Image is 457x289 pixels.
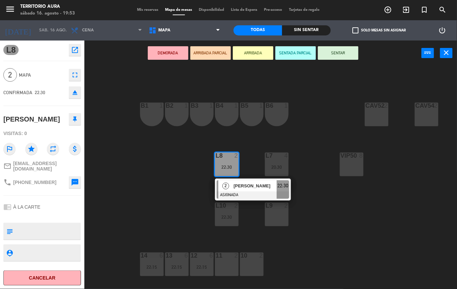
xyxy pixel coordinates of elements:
[58,26,66,34] i: arrow_drop_down
[353,27,406,33] label: Solo mesas sin asignar
[235,153,239,159] div: 2
[13,180,56,185] span: [PHONE_NUMBER]
[222,183,229,189] span: 2
[35,90,45,95] span: 22:30
[160,253,164,259] div: 6
[13,161,81,172] span: [EMAIL_ADDRESS][DOMAIN_NAME]
[162,8,196,12] span: Mapa de mesas
[235,103,239,109] div: 1
[438,26,447,34] i: power_settings_new
[3,178,11,186] i: phone
[71,178,79,186] i: sms
[359,153,364,159] div: 8
[210,103,214,109] div: 1
[3,90,32,95] span: CONFIRMADA
[260,253,264,259] div: 2
[286,8,323,12] span: Tarjetas de regalo
[69,143,81,155] i: attach_money
[160,103,164,109] div: 1
[165,265,189,269] div: 22:15
[20,10,75,17] div: sábado 16. agosto - 19:53
[3,161,81,172] a: mail_outline[EMAIL_ADDRESS][DOMAIN_NAME]
[421,6,429,14] i: turned_in_not
[282,25,331,35] div: Sin sentar
[20,3,75,10] div: TERRITORIO AURA
[439,6,447,14] i: search
[384,6,392,14] i: add_circle_outline
[3,128,81,139] div: Visitas: 0
[6,228,13,235] i: subject
[234,25,282,35] div: Todas
[3,143,16,155] i: outlined_flag
[3,68,17,82] span: 2
[434,103,438,109] div: 2
[228,8,261,12] span: Lista de Espera
[69,86,81,99] button: eject
[275,46,316,60] button: SENTADA PARCIAL
[442,49,451,57] i: close
[140,265,164,269] div: 22:15
[265,165,289,169] div: 20:30
[3,270,81,286] button: Cancelar
[215,215,239,219] div: 22:30
[71,46,79,54] i: open_in_new
[260,103,264,109] div: 1
[3,45,19,55] span: L8
[69,44,81,56] button: open_in_new
[3,162,11,170] i: mail_outline
[82,28,94,33] span: Cena
[69,176,81,188] button: sms
[148,46,188,60] button: DEMORADA
[190,46,231,60] button: ARRIBADA PARCIAL
[13,204,41,210] span: À LA CARTE
[158,28,170,33] span: MAPA
[234,182,277,189] span: [PERSON_NAME]
[5,4,15,17] button: menu
[402,6,410,14] i: exit_to_app
[261,8,286,12] span: Pre-acceso
[285,153,289,159] div: 4
[353,27,359,33] span: check_box_outline_blank
[285,203,289,209] div: 2
[190,265,214,269] div: 22:15
[47,143,59,155] i: repeat
[6,249,13,257] i: person_pin
[25,143,37,155] i: star
[3,203,11,211] i: chrome_reader_mode
[318,46,358,60] button: SENTAR
[19,71,65,79] span: MAPA
[71,71,79,79] i: fullscreen
[210,253,214,259] div: 6
[185,253,189,259] div: 6
[285,103,289,109] div: 1
[422,48,434,58] button: power_input
[3,114,60,125] div: [PERSON_NAME]
[424,49,432,57] i: power_input
[384,103,388,109] div: 2
[5,4,15,14] i: menu
[235,253,239,259] div: 2
[71,88,79,97] i: eject
[278,182,289,190] span: 22:30
[233,46,273,60] button: ARRIBADA
[185,103,189,109] div: 1
[215,165,239,169] div: 22:30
